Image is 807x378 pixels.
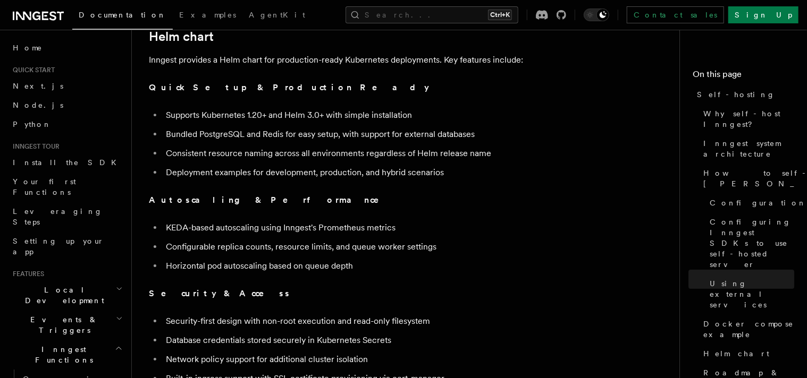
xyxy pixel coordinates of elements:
a: Setting up your app [9,231,125,261]
span: Features [9,270,44,278]
button: Inngest Functions [9,340,125,370]
button: Search...Ctrl+K [346,6,518,23]
a: Python [9,115,125,134]
a: Leveraging Steps [9,202,125,231]
a: Configuration [705,193,794,212]
li: KEDA-based autoscaling using Inngest's Prometheus metrics [163,220,574,235]
span: Next.js [13,82,63,90]
li: Bundled PostgreSQL and Redis for easy setup, with support for external databases [163,127,574,142]
a: Configuring Inngest SDKs to use self-hosted server [705,212,794,274]
a: Documentation [72,3,173,30]
span: Events & Triggers [9,314,116,336]
span: Python [13,120,52,128]
span: Leveraging Steps [13,207,103,226]
a: Helm chart [149,29,214,44]
span: Why self-host Inngest? [703,108,794,130]
span: Documentation [79,11,166,19]
strong: Security & Access [149,288,291,298]
li: Security-first design with non-root execution and read-only filesystem [163,314,574,329]
span: Node.js [13,101,63,109]
li: Horizontal pod autoscaling based on queue depth [163,259,574,273]
a: Using external services [705,274,794,314]
span: Inngest Functions [9,344,115,365]
span: Configuration [710,197,806,208]
span: Setting up your app [13,237,104,256]
a: Helm chart [699,344,794,363]
span: Configuring Inngest SDKs to use self-hosted server [710,217,794,270]
span: Examples [179,11,236,19]
li: Configurable replica counts, resource limits, and queue worker settings [163,239,574,254]
li: Supports Kubernetes 1.20+ and Helm 3.0+ with simple installation [163,108,574,123]
span: Helm chart [703,348,769,359]
a: Install the SDK [9,153,125,172]
button: Events & Triggers [9,310,125,340]
a: Docker compose example [699,314,794,344]
a: How to self-host [PERSON_NAME] [699,164,794,193]
span: Your first Functions [13,177,76,196]
a: Next.js [9,76,125,96]
a: Node.js [9,96,125,115]
a: Contact sales [627,6,724,23]
span: Self-hosting [697,89,775,100]
li: Network policy support for additional cluster isolation [163,352,574,367]
span: Home [13,42,43,53]
a: Self-hosting [693,85,794,104]
a: Your first Functions [9,172,125,202]
li: Database credentials stored securely in Kubernetes Secrets [163,333,574,348]
button: Local Development [9,280,125,310]
span: Local Development [9,285,116,306]
span: Quick start [9,66,55,74]
h4: On this page [693,68,794,85]
a: Inngest system architecture [699,134,794,164]
span: Docker compose example [703,319,794,340]
li: Consistent resource naming across all environments regardless of Helm release name [163,146,574,161]
kbd: Ctrl+K [488,10,512,20]
a: Sign Up [728,6,798,23]
a: Why self-host Inngest? [699,104,794,134]
p: Inngest provides a Helm chart for production-ready Kubernetes deployments. Key features include: [149,53,574,67]
a: AgentKit [242,3,312,29]
span: Using external services [710,278,794,310]
button: Toggle dark mode [584,8,609,21]
span: Install the SDK [13,158,123,167]
li: Deployment examples for development, production, and hybrid scenarios [163,165,574,180]
span: Inngest system architecture [703,138,794,159]
strong: Autoscaling & Performance [149,195,394,205]
span: AgentKit [249,11,305,19]
span: Inngest tour [9,142,60,151]
strong: Quick Setup & Production Ready [149,82,429,92]
a: Examples [173,3,242,29]
a: Home [9,38,125,57]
